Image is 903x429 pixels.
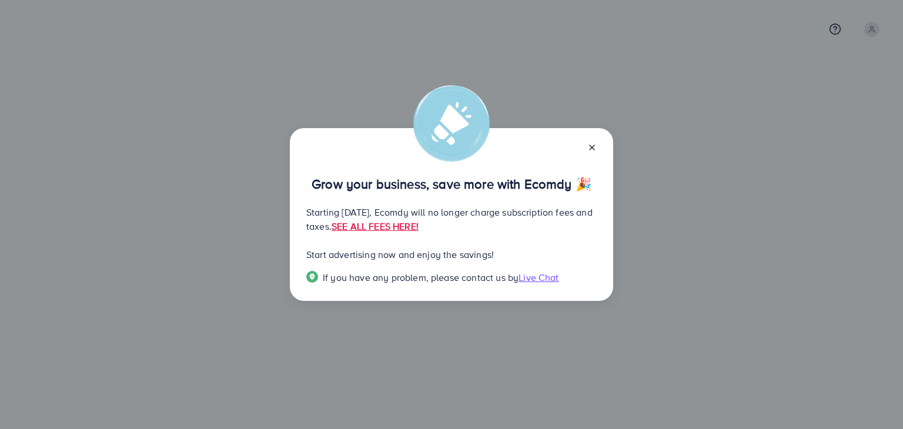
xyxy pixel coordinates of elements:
[323,271,519,284] span: If you have any problem, please contact us by
[306,247,597,262] p: Start advertising now and enjoy the savings!
[332,220,419,233] a: SEE ALL FEES HERE!
[306,271,318,283] img: Popup guide
[413,85,490,162] img: alert
[306,205,597,233] p: Starting [DATE], Ecomdy will no longer charge subscription fees and taxes.
[306,177,597,191] p: Grow your business, save more with Ecomdy 🎉
[519,271,558,284] span: Live Chat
